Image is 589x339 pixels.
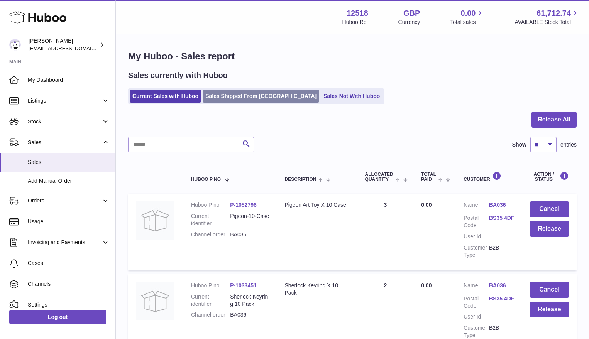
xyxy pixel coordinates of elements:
span: Cases [28,260,110,267]
a: Log out [9,310,106,324]
dd: Pigeon-10-Case [230,213,269,227]
span: AVAILABLE Stock Total [515,19,580,26]
dt: Postal Code [464,295,489,310]
span: Huboo P no [191,177,221,182]
div: [PERSON_NAME] [29,37,98,52]
strong: GBP [403,8,420,19]
a: P-1033451 [230,282,257,288]
img: no-photo.jpg [136,282,174,320]
a: Current Sales with Huboo [130,90,201,103]
button: Cancel [530,201,569,217]
button: Cancel [530,282,569,298]
span: Sales [28,139,102,146]
strong: 12518 [347,8,368,19]
dt: Current identifier [191,293,230,308]
label: Show [512,141,526,148]
dt: Huboo P no [191,282,230,289]
span: 61,712.74 [537,8,571,19]
span: ALLOCATED Quantity [365,172,394,182]
span: Usage [28,218,110,225]
a: BA036 [489,282,515,289]
span: [EMAIL_ADDRESS][DOMAIN_NAME] [29,45,113,51]
dd: BA036 [230,231,269,238]
a: Sales Shipped From [GEOGRAPHIC_DATA] [203,90,319,103]
div: Customer [464,172,515,182]
a: 0.00 Total sales [450,8,484,26]
span: Invoicing and Payments [28,239,102,246]
a: BA036 [489,201,515,209]
a: BS35 4DF [489,214,515,222]
dt: Huboo P no [191,201,230,209]
img: no-photo.jpg [136,201,174,240]
img: caitlin@fancylamp.co [9,39,21,51]
dt: Customer Type [464,324,489,339]
div: Currency [398,19,420,26]
span: 0.00 [461,8,476,19]
span: Sales [28,159,110,166]
dt: User Id [464,233,489,240]
div: Pigeon Art Toy X 10 Case [285,201,350,209]
span: Add Manual Order [28,177,110,185]
button: Release [530,221,569,237]
dt: Postal Code [464,214,489,229]
a: Sales Not With Huboo [321,90,383,103]
span: 0.00 [421,282,432,288]
h1: My Huboo - Sales report [128,50,577,62]
button: Release All [531,112,577,128]
span: Total sales [450,19,484,26]
a: 61,712.74 AVAILABLE Stock Total [515,8,580,26]
dd: BA036 [230,311,269,319]
dt: Channel order [191,231,230,238]
span: My Dashboard [28,76,110,84]
a: BS35 4DF [489,295,515,302]
h2: Sales currently with Huboo [128,70,228,81]
dd: B2B [489,324,515,339]
span: Orders [28,197,102,204]
dt: User Id [464,313,489,320]
div: Huboo Ref [342,19,368,26]
span: Settings [28,301,110,309]
a: P-1052796 [230,202,257,208]
dd: Sherlock Keyring 10 Pack [230,293,269,308]
span: Channels [28,280,110,288]
dt: Name [464,201,489,211]
span: Listings [28,97,102,105]
dt: Name [464,282,489,291]
button: Release [530,302,569,317]
dt: Current identifier [191,213,230,227]
td: 3 [357,194,414,270]
div: Action / Status [530,172,569,182]
span: Description [285,177,317,182]
span: 0.00 [421,202,432,208]
dt: Channel order [191,311,230,319]
dd: B2B [489,244,515,259]
span: Stock [28,118,102,125]
div: Sherlock Keyring X 10 Pack [285,282,350,297]
span: Total paid [421,172,436,182]
span: entries [560,141,577,148]
dt: Customer Type [464,244,489,259]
